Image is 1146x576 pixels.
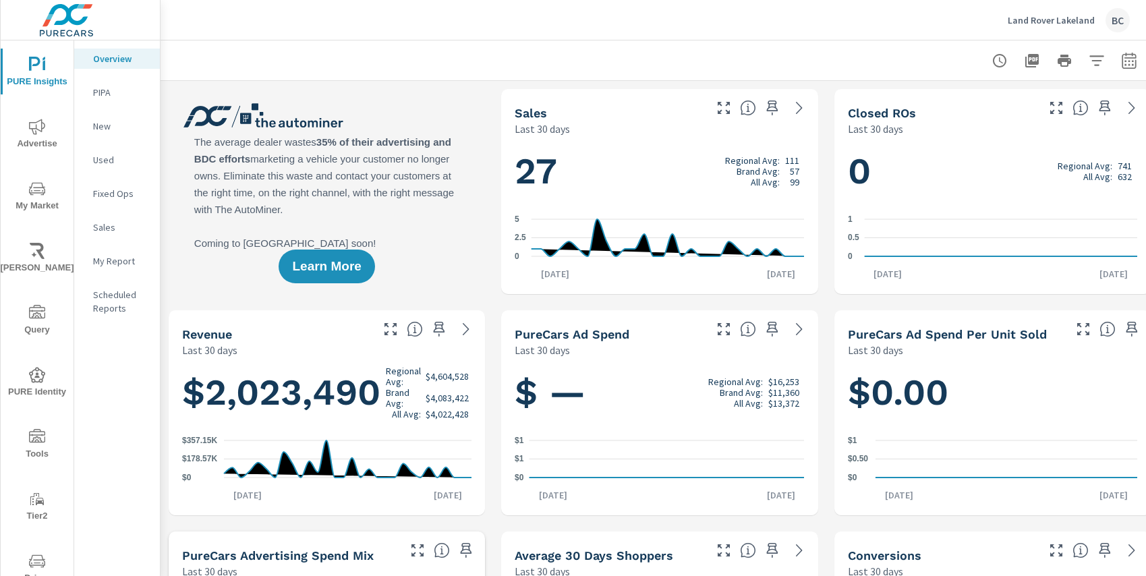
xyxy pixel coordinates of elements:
p: 111 [785,155,799,166]
span: Query [5,305,69,338]
div: Sales [74,217,160,237]
p: [DATE] [532,267,579,281]
text: $0.50 [848,455,868,464]
p: Last 30 days [515,342,570,358]
a: See more details in report [455,318,477,340]
p: Brand Avg: [386,387,421,409]
text: 0 [515,252,519,261]
p: 632 [1118,171,1132,182]
a: See more details in report [789,318,810,340]
h5: Revenue [182,327,232,341]
p: Scheduled Reports [93,288,149,315]
p: Regional Avg: [386,366,421,387]
button: Apply Filters [1083,47,1110,74]
p: Brand Avg: [720,387,763,398]
h1: $ — [515,370,804,415]
p: $13,372 [768,398,799,409]
span: Average cost of advertising per each vehicle sold at the dealer over the selected date range. The... [1099,321,1116,337]
p: Brand Avg: [737,166,780,177]
button: Make Fullscreen [380,318,401,340]
text: $1 [515,436,524,445]
p: [DATE] [1090,267,1137,281]
p: Last 30 days [515,121,570,137]
div: Overview [74,49,160,69]
p: 99 [790,177,799,188]
button: Make Fullscreen [713,318,735,340]
p: All Avg: [751,177,780,188]
p: Last 30 days [848,342,903,358]
text: $178.57K [182,455,217,464]
div: Used [74,150,160,170]
p: PIPA [93,86,149,99]
p: Land Rover Lakeland [1008,14,1095,26]
h1: $2,023,490 [182,366,474,420]
text: 0 [848,252,853,261]
span: Save this to your personalized report [428,318,450,340]
span: Total cost of media for all PureCars channels for the selected dealership group over the selected... [740,321,756,337]
p: Regional Avg: [708,376,763,387]
text: 1 [848,214,853,224]
a: See more details in report [789,97,810,119]
span: Save this to your personalized report [1121,318,1143,340]
button: Make Fullscreen [407,540,428,561]
button: "Export Report to PDF" [1019,47,1045,74]
span: Advertise [5,119,69,152]
p: $4,604,528 [426,371,469,382]
p: Overview [93,52,149,65]
h5: Conversions [848,548,921,563]
span: Learn More [292,260,361,272]
span: Total sales revenue over the selected date range. [Source: This data is sourced from the dealer’s... [407,321,423,337]
span: Save this to your personalized report [762,318,783,340]
h5: Average 30 Days Shoppers [515,548,673,563]
span: Number of Repair Orders Closed by the selected dealership group over the selected time range. [So... [1072,100,1089,116]
p: [DATE] [1090,488,1137,502]
span: This table looks at how you compare to the amount of budget you spend per channel as opposed to y... [434,542,450,558]
span: PURE Insights [5,57,69,90]
button: Select Date Range [1116,47,1143,74]
h5: PureCars Ad Spend [515,327,629,341]
p: All Avg: [392,409,421,420]
button: Learn More [279,250,374,283]
h5: PureCars Ad Spend Per Unit Sold [848,327,1047,341]
button: Make Fullscreen [1045,540,1067,561]
span: Save this to your personalized report [1094,540,1116,561]
h5: Closed ROs [848,106,916,120]
p: My Report [93,254,149,268]
p: Last 30 days [848,121,903,137]
h1: $0.00 [848,370,1137,415]
h1: 27 [515,148,804,194]
span: Save this to your personalized report [1094,97,1116,119]
text: $0 [182,473,192,482]
text: 5 [515,214,519,224]
span: Number of vehicles sold by the dealership over the selected date range. [Source: This data is sou... [740,100,756,116]
div: My Report [74,251,160,271]
text: $0 [848,473,857,482]
div: PIPA [74,82,160,103]
p: [DATE] [757,267,805,281]
button: Make Fullscreen [713,540,735,561]
text: $1 [848,436,857,445]
text: $1 [515,455,524,464]
p: Sales [93,221,149,234]
span: Save this to your personalized report [762,97,783,119]
span: The number of dealer-specified goals completed by a visitor. [Source: This data is provided by th... [1072,542,1089,558]
p: $4,083,422 [426,393,469,403]
h5: Sales [515,106,547,120]
span: [PERSON_NAME] [5,243,69,276]
p: [DATE] [757,488,805,502]
text: 2.5 [515,233,526,243]
p: All Avg: [1083,171,1112,182]
div: Scheduled Reports [74,285,160,318]
text: 0.5 [848,233,859,243]
button: Make Fullscreen [1045,97,1067,119]
a: See more details in report [1121,97,1143,119]
text: $357.15K [182,436,217,445]
p: $11,360 [768,387,799,398]
div: Fixed Ops [74,183,160,204]
button: Print Report [1051,47,1078,74]
span: PURE Identity [5,367,69,400]
a: See more details in report [1121,540,1143,561]
p: Regional Avg: [725,155,780,166]
button: Make Fullscreen [1072,318,1094,340]
p: 57 [790,166,799,177]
